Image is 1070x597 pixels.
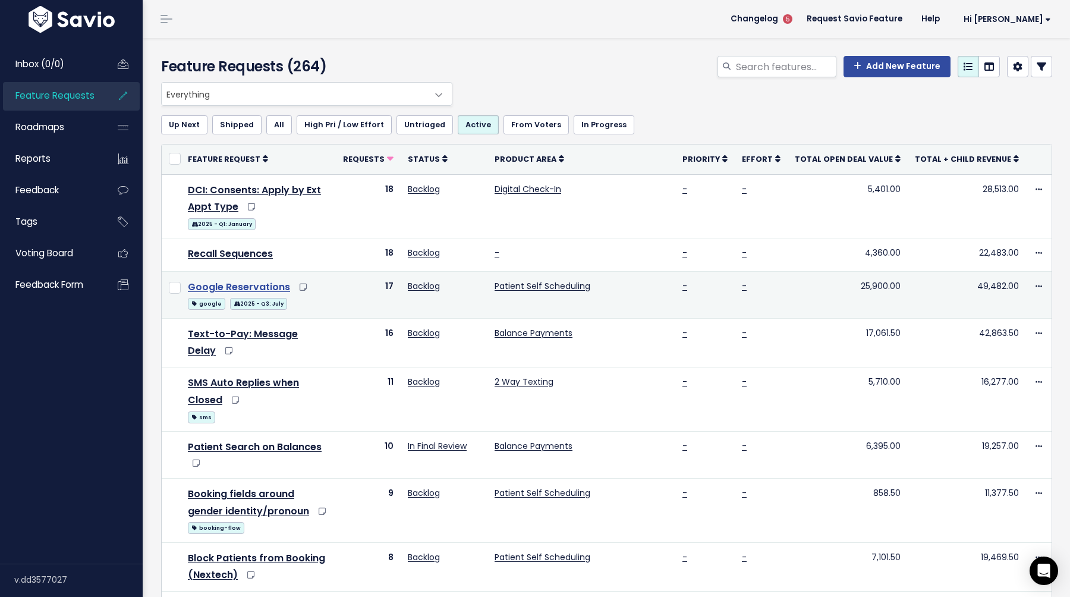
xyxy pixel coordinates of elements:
a: - [495,247,499,259]
a: Effort [742,153,781,165]
a: Digital Check-In [495,183,561,195]
a: - [742,440,747,452]
span: Product Area [495,154,556,164]
a: - [742,376,747,388]
td: 42,863.50 [908,318,1026,367]
a: Shipped [212,115,262,134]
a: Patient Self Scheduling [495,487,590,499]
a: Balance Payments [495,327,572,339]
td: 11 [336,367,401,432]
span: Feedback form [15,278,83,291]
span: Voting Board [15,247,73,259]
span: Feature Request [188,154,260,164]
a: Requests [343,153,394,165]
span: Changelog [731,15,778,23]
a: - [682,327,687,339]
span: Inbox (0/0) [15,58,64,70]
td: 49,482.00 [908,271,1026,318]
a: Status [408,153,448,165]
span: Everything [161,82,452,106]
td: 5,401.00 [788,174,908,238]
span: 2025 - Q1: January [188,218,256,230]
span: Tags [15,215,37,228]
a: sms [188,409,215,424]
a: Active [458,115,499,134]
img: logo-white.9d6f32f41409.svg [26,6,118,33]
span: Priority [682,154,720,164]
span: Roadmaps [15,121,64,133]
a: Booking fields around gender identity/pronoun [188,487,309,518]
td: 4,360.00 [788,238,908,271]
a: - [742,327,747,339]
td: 18 [336,174,401,238]
span: Total open deal value [795,154,893,164]
a: Up Next [161,115,207,134]
a: Priority [682,153,728,165]
span: 2025 - Q3: July [230,298,287,310]
a: Google Reservations [188,280,290,294]
td: 25,900.00 [788,271,908,318]
a: - [682,487,687,499]
td: 28,513.00 [908,174,1026,238]
td: 6,395.00 [788,431,908,478]
a: Balance Payments [495,440,572,452]
a: 2025 - Q1: January [188,216,256,231]
a: Help [912,10,949,28]
a: Add New Feature [844,56,951,77]
span: Hi [PERSON_NAME] [964,15,1051,24]
a: In Progress [574,115,634,134]
a: Patient Self Scheduling [495,280,590,292]
a: - [682,376,687,388]
td: 9 [336,478,401,542]
a: Block Patients from Booking (Nextech) [188,551,325,582]
a: Total open deal value [795,153,901,165]
td: 8 [336,542,401,592]
a: - [682,183,687,195]
a: SMS Auto Replies when Closed [188,376,299,407]
ul: Filter feature requests [161,115,1052,134]
a: Backlog [408,487,440,499]
td: 16,277.00 [908,367,1026,432]
a: Backlog [408,183,440,195]
span: sms [188,411,215,423]
a: Reports [3,145,99,172]
a: Feedback [3,177,99,204]
a: Request Savio Feature [797,10,912,28]
a: Backlog [408,280,440,292]
td: 17,061.50 [788,318,908,367]
a: booking-flow [188,520,244,535]
a: - [742,487,747,499]
a: Feature Requests [3,82,99,109]
td: 18 [336,238,401,271]
a: Backlog [408,551,440,563]
a: - [682,551,687,563]
a: Patient Self Scheduling [495,551,590,563]
span: Total + Child Revenue [915,154,1011,164]
a: Recall Sequences [188,247,273,260]
a: - [682,247,687,259]
a: Patient Search on Balances [188,440,322,454]
td: 16 [336,318,401,367]
a: Backlog [408,376,440,388]
a: DCI: Consents: Apply by Ext Appt Type [188,183,321,214]
span: Reports [15,152,51,165]
a: - [682,280,687,292]
a: From Voters [503,115,569,134]
div: v.dd3577027 [14,564,143,595]
td: 858.50 [788,478,908,542]
td: 22,483.00 [908,238,1026,271]
h4: Feature Requests (264) [161,56,446,77]
span: Effort [742,154,773,164]
td: 19,257.00 [908,431,1026,478]
td: 10 [336,431,401,478]
a: In Final Review [408,440,467,452]
a: - [742,551,747,563]
a: - [742,183,747,195]
a: Backlog [408,247,440,259]
a: - [742,280,747,292]
a: - [682,440,687,452]
a: 2 Way Texting [495,376,553,388]
a: Tags [3,208,99,235]
a: Untriaged [396,115,453,134]
a: Hi [PERSON_NAME] [949,10,1060,29]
